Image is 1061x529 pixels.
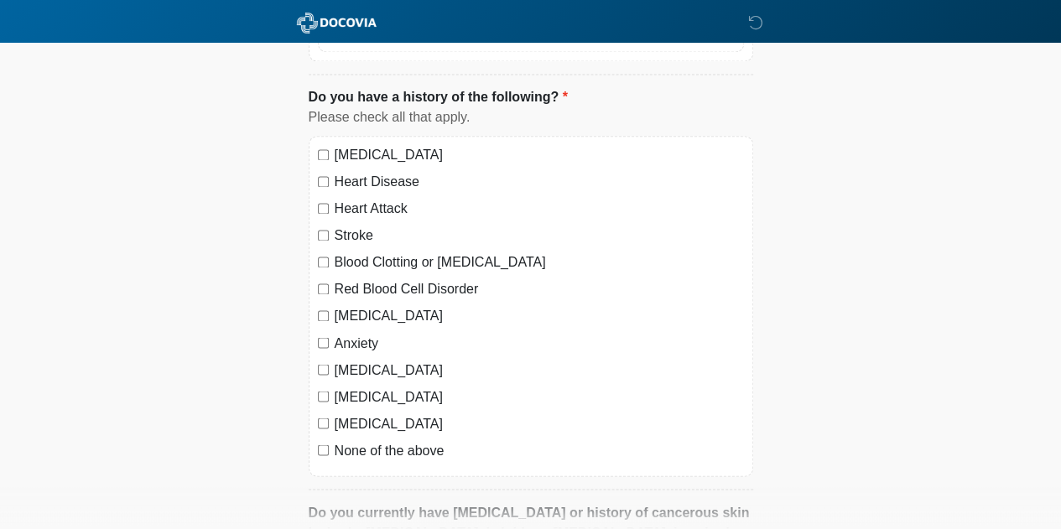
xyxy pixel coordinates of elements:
input: [MEDICAL_DATA] [318,417,329,428]
input: Heart Disease [318,176,329,187]
label: Anxiety [335,333,744,353]
label: [MEDICAL_DATA] [335,145,744,165]
label: Stroke [335,226,744,246]
input: Stroke [318,230,329,241]
input: Heart Attack [318,203,329,214]
label: Heart Disease [335,172,744,192]
input: Anxiety [318,337,329,348]
label: None of the above [335,440,744,460]
label: [MEDICAL_DATA] [335,413,744,433]
label: [MEDICAL_DATA] [335,386,744,407]
input: None of the above [318,444,329,455]
div: Please check all that apply. [309,107,753,127]
input: [MEDICAL_DATA] [318,310,329,321]
input: Blood Clotting or [MEDICAL_DATA] [318,257,329,267]
img: ABC Med Spa- GFEase Logo [292,13,382,34]
label: [MEDICAL_DATA] [335,306,744,326]
label: Blood Clotting or [MEDICAL_DATA] [335,252,744,272]
label: Red Blood Cell Disorder [335,279,744,299]
input: Red Blood Cell Disorder [318,283,329,294]
input: [MEDICAL_DATA] [318,391,329,402]
input: [MEDICAL_DATA] [318,149,329,160]
label: Do you have a history of the following? [309,87,568,107]
input: [MEDICAL_DATA] [318,364,329,375]
label: Heart Attack [335,199,744,219]
label: [MEDICAL_DATA] [335,360,744,380]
